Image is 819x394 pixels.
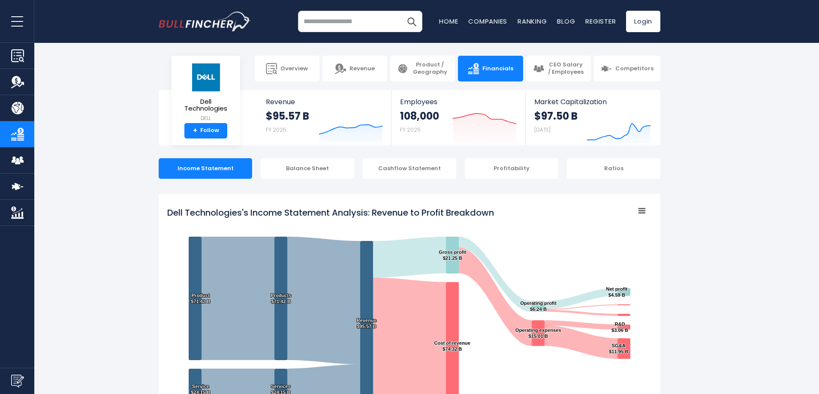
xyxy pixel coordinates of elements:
a: Ranking [518,17,547,26]
small: FY 2025 [400,126,421,133]
a: CEO Salary / Employees [526,56,591,81]
small: DELL [178,114,233,122]
text: Gross profit $21.25 B [439,250,466,261]
strong: + [193,127,197,135]
text: Products $71.42 B [271,293,292,304]
a: Financials [458,56,523,81]
span: Financials [482,65,513,72]
span: Product / Geography [412,61,448,76]
div: Income Statement [159,158,252,179]
text: Net profit $4.59 B [606,286,628,298]
text: Operating profit $6.24 B [520,301,557,312]
div: Profitability [465,158,558,179]
a: Home [439,17,458,26]
a: Revenue $95.57 B FY 2025 [257,90,391,145]
span: Revenue [266,98,383,106]
a: Market Capitalization $97.50 B [DATE] [526,90,659,145]
a: Login [626,11,660,32]
text: SG&A $11.95 B [609,343,628,354]
text: Cost of revenue $74.32 B [434,340,470,352]
div: Cashflow Statement [363,158,456,179]
button: Search [401,11,422,32]
a: Employees 108,000 FY 2025 [391,90,525,145]
span: Dell Technologies [178,98,233,112]
a: Go to homepage [159,12,251,31]
div: Balance Sheet [261,158,354,179]
span: Market Capitalization [534,98,651,106]
small: [DATE] [534,126,551,133]
strong: $97.50 B [534,109,578,123]
img: bullfincher logo [159,12,251,31]
strong: 108,000 [400,109,439,123]
tspan: Dell Technologies's Income Statement Analysis: Revenue to Profit Breakdown [167,207,494,219]
a: Register [585,17,616,26]
span: Competitors [615,65,653,72]
text: Operating expenses $15.01 B [515,328,561,339]
a: Blog [557,17,575,26]
a: Overview [255,56,319,81]
a: Competitors [594,56,660,81]
span: Employees [400,98,516,106]
span: Revenue [349,65,375,72]
strong: $95.57 B [266,109,309,123]
small: FY 2025 [266,126,286,133]
text: Revenue $95.57 B [357,318,377,329]
a: Product / Geography [390,56,455,81]
text: Product $71.42 B [191,293,210,304]
span: Overview [280,65,308,72]
div: Ratios [567,158,660,179]
a: Dell Technologies DELL [178,63,234,123]
text: R&D $3.06 B [611,322,628,333]
span: CEO Salary / Employees [548,61,584,76]
a: Companies [468,17,507,26]
a: Revenue [322,56,387,81]
a: +Follow [184,123,227,138]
